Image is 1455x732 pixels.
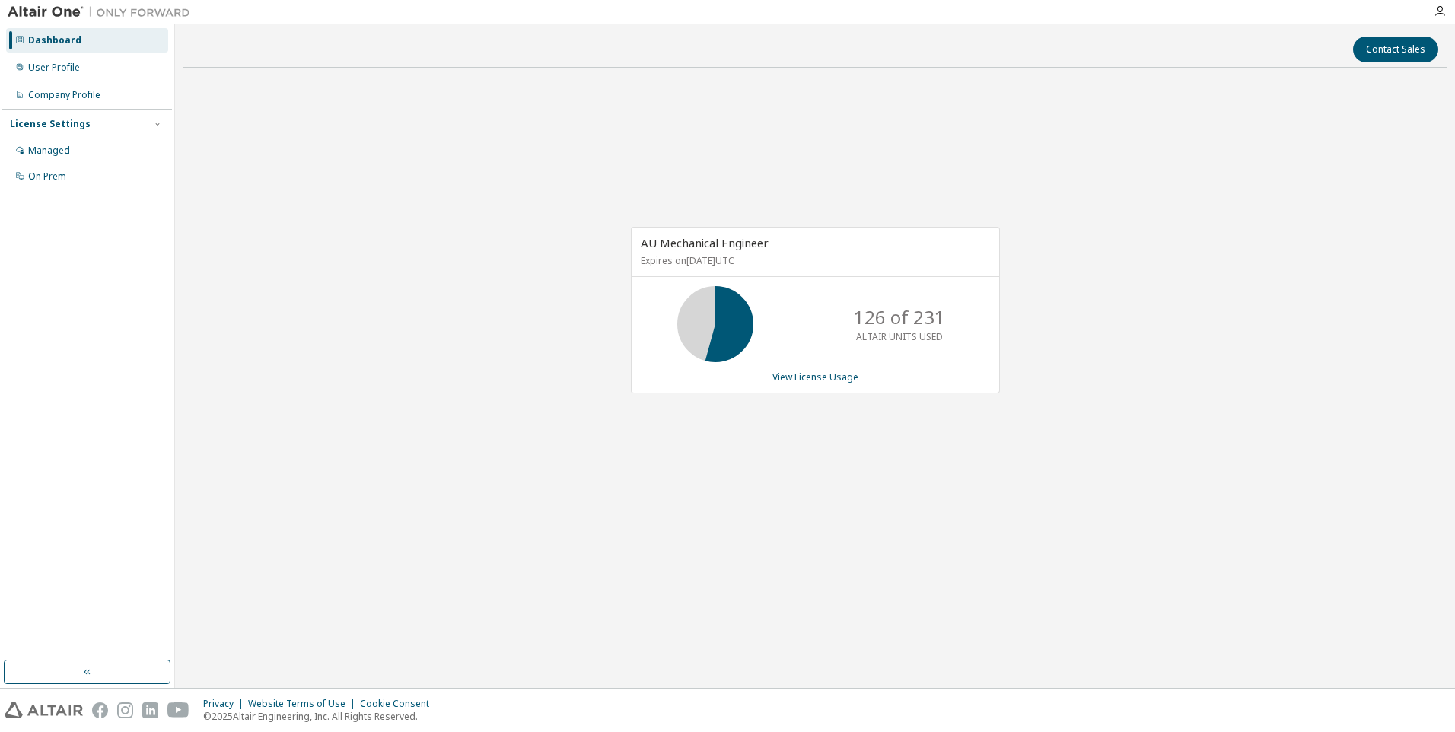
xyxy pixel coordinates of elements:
img: altair_logo.svg [5,702,83,718]
div: Website Terms of Use [248,698,360,710]
div: Privacy [203,698,248,710]
div: Cookie Consent [360,698,438,710]
div: On Prem [28,170,66,183]
p: © 2025 Altair Engineering, Inc. All Rights Reserved. [203,710,438,723]
img: instagram.svg [117,702,133,718]
p: 126 of 231 [854,304,945,330]
button: Contact Sales [1353,37,1438,62]
p: Expires on [DATE] UTC [641,254,986,267]
a: View License Usage [772,371,858,384]
span: AU Mechanical Engineer [641,235,769,250]
p: ALTAIR UNITS USED [856,330,943,343]
div: License Settings [10,118,91,130]
div: Dashboard [28,34,81,46]
img: Altair One [8,5,198,20]
div: User Profile [28,62,80,74]
img: facebook.svg [92,702,108,718]
div: Managed [28,145,70,157]
div: Company Profile [28,89,100,101]
img: linkedin.svg [142,702,158,718]
img: youtube.svg [167,702,189,718]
